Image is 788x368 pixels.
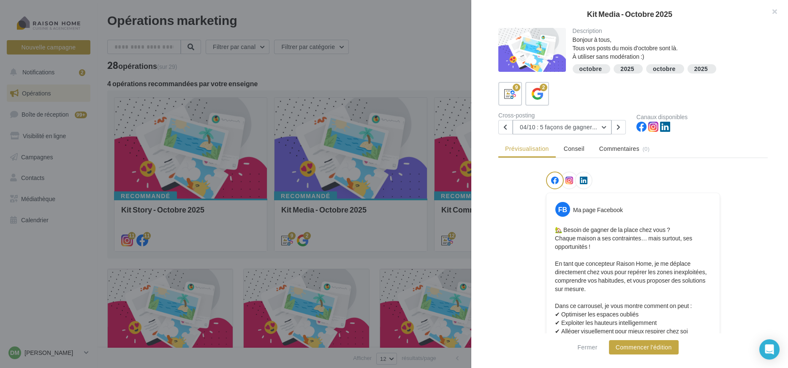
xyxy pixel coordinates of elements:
[485,10,774,18] div: Kit Media - Octobre 2025
[759,339,780,360] div: Open Intercom Messenger
[694,66,708,72] div: 2025
[540,84,547,91] div: 2
[573,35,761,61] div: Bonjour à tous, Tous vos posts du mois d'octobre sont là. À utiliser sans modération :)
[636,114,768,120] div: Canaux disponibles
[513,120,611,134] button: 04/10 : 5 façons de gagner de la place dans sa maison
[498,112,630,118] div: Cross-posting
[599,144,639,153] span: Commentaires
[513,84,520,91] div: 9
[574,342,601,352] button: Fermer
[579,66,602,72] div: octobre
[620,66,634,72] div: 2025
[555,202,570,217] div: FB
[642,145,649,152] span: (0)
[573,206,623,214] div: Ma page Facebook
[609,340,679,354] button: Commencer l'édition
[573,28,761,34] div: Description
[653,66,676,72] div: octobre
[564,145,584,152] span: Conseil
